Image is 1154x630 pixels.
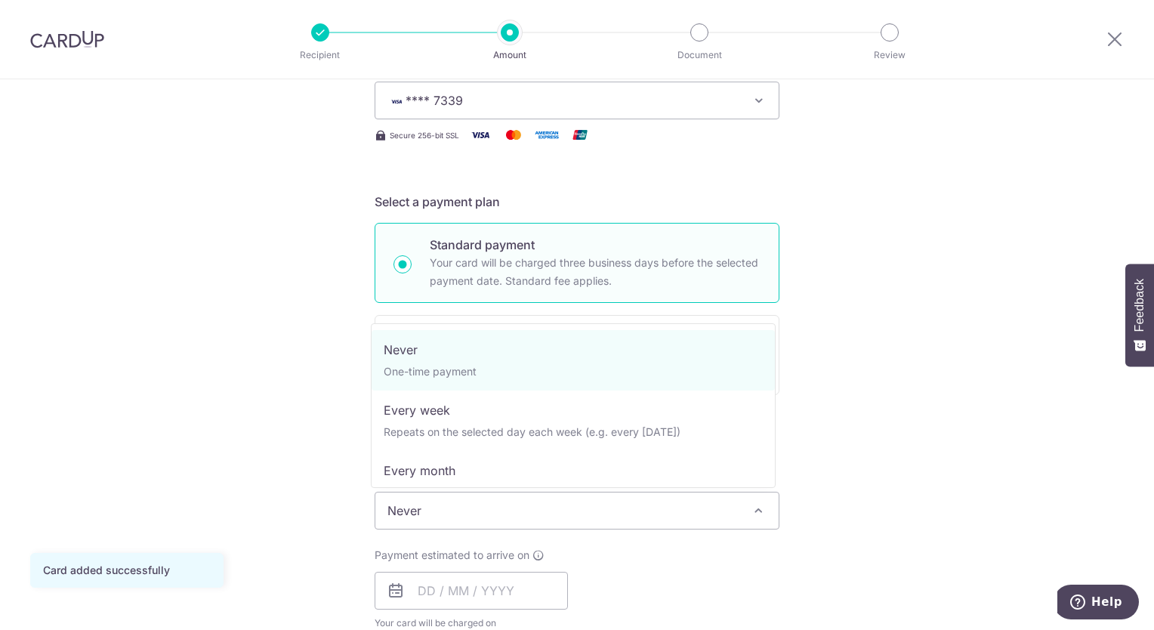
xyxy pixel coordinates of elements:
div: Card added successfully [43,563,211,578]
p: Recipient [264,48,376,63]
span: Payment estimated to arrive on [375,548,529,563]
p: Amount [454,48,566,63]
img: Mastercard [498,125,529,144]
p: Every week [384,401,763,419]
small: Repeats on the selected day each week (e.g. every [DATE]) [384,425,680,438]
span: Secure 256-bit SSL [390,129,459,141]
img: American Express [532,125,562,144]
img: Visa [465,125,495,144]
span: Feedback [1133,279,1146,332]
p: Your card will be charged three business days before the selected payment date. Standard fee appl... [430,254,761,290]
p: Every month [384,462,763,480]
img: CardUp [30,30,104,48]
img: VISA [387,96,406,107]
h5: Select a payment plan [375,193,779,211]
p: Standard payment [430,236,761,254]
button: Feedback - Show survey [1125,264,1154,366]
img: Union Pay [565,125,595,144]
span: Never [375,493,779,529]
p: Never [384,341,763,359]
p: Review [834,48,946,63]
input: DD / MM / YYYY [375,572,568,610]
small: One-time payment [384,365,477,378]
iframe: Opens a widget where you can find more information [1057,585,1139,622]
p: Document [643,48,755,63]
